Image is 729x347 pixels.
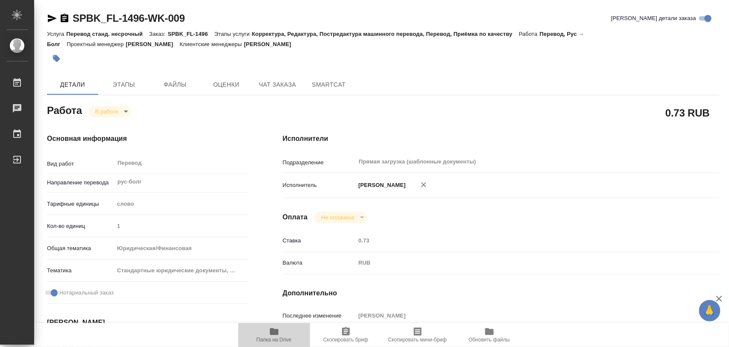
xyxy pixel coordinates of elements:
[52,79,93,90] span: Детали
[114,241,248,256] div: Юридическая/Финансовая
[93,108,121,115] button: В работе
[283,212,308,222] h4: Оплата
[355,181,406,190] p: [PERSON_NAME]
[47,200,114,208] p: Тарифные единицы
[47,134,249,144] h4: Основная информация
[283,259,356,267] p: Валюта
[382,323,454,347] button: Скопировать мини-бриф
[283,181,356,190] p: Исполнитель
[168,31,214,37] p: SPBK_FL-1496
[66,31,149,37] p: Перевод станд. несрочный
[454,323,525,347] button: Обновить файлы
[214,31,252,37] p: Этапы услуги
[114,197,248,211] div: слово
[308,79,349,90] span: SmartCat
[67,41,126,47] p: Проектный менеджер
[73,12,185,24] a: SPBK_FL-1496-WK-009
[47,160,114,168] p: Вид работ
[252,31,519,37] p: Корректура, Редактура, Постредактура машинного перевода, Перевод, Приёмка по качеству
[314,212,367,223] div: В работе
[257,79,298,90] span: Чат заказа
[611,14,696,23] span: [PERSON_NAME] детали заказа
[88,106,131,117] div: В работе
[47,31,66,37] p: Услуга
[310,323,382,347] button: Скопировать бриф
[665,105,710,120] h2: 0.73 RUB
[244,41,298,47] p: [PERSON_NAME]
[283,288,720,298] h4: Дополнительно
[47,266,114,275] p: Тематика
[155,79,196,90] span: Файлы
[114,220,248,232] input: Пустое поле
[257,337,292,343] span: Папка на Drive
[114,263,248,278] div: Стандартные юридические документы, договоры, уставы
[59,289,114,297] span: Нотариальный заказ
[355,309,683,322] input: Пустое поле
[703,302,717,320] span: 🙏
[283,312,356,320] p: Последнее изменение
[47,318,249,328] h4: [PERSON_NAME]
[126,41,180,47] p: [PERSON_NAME]
[699,300,720,321] button: 🙏
[238,323,310,347] button: Папка на Drive
[319,214,357,221] button: Не оплачена
[47,178,114,187] p: Направление перевода
[519,31,540,37] p: Работа
[47,102,82,117] h2: Работа
[468,337,510,343] span: Обновить файлы
[206,79,247,90] span: Оценки
[283,158,356,167] p: Подразделение
[355,234,683,247] input: Пустое поле
[47,222,114,230] p: Кол-во единиц
[149,31,167,37] p: Заказ:
[47,244,114,253] p: Общая тематика
[180,41,244,47] p: Клиентские менеджеры
[414,175,433,194] button: Удалить исполнителя
[323,337,368,343] span: Скопировать бриф
[283,134,720,144] h4: Исполнители
[59,13,70,23] button: Скопировать ссылку
[47,49,66,68] button: Добавить тэг
[388,337,447,343] span: Скопировать мини-бриф
[283,236,356,245] p: Ставка
[47,13,57,23] button: Скопировать ссылку для ЯМессенджера
[103,79,144,90] span: Этапы
[355,256,683,270] div: RUB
